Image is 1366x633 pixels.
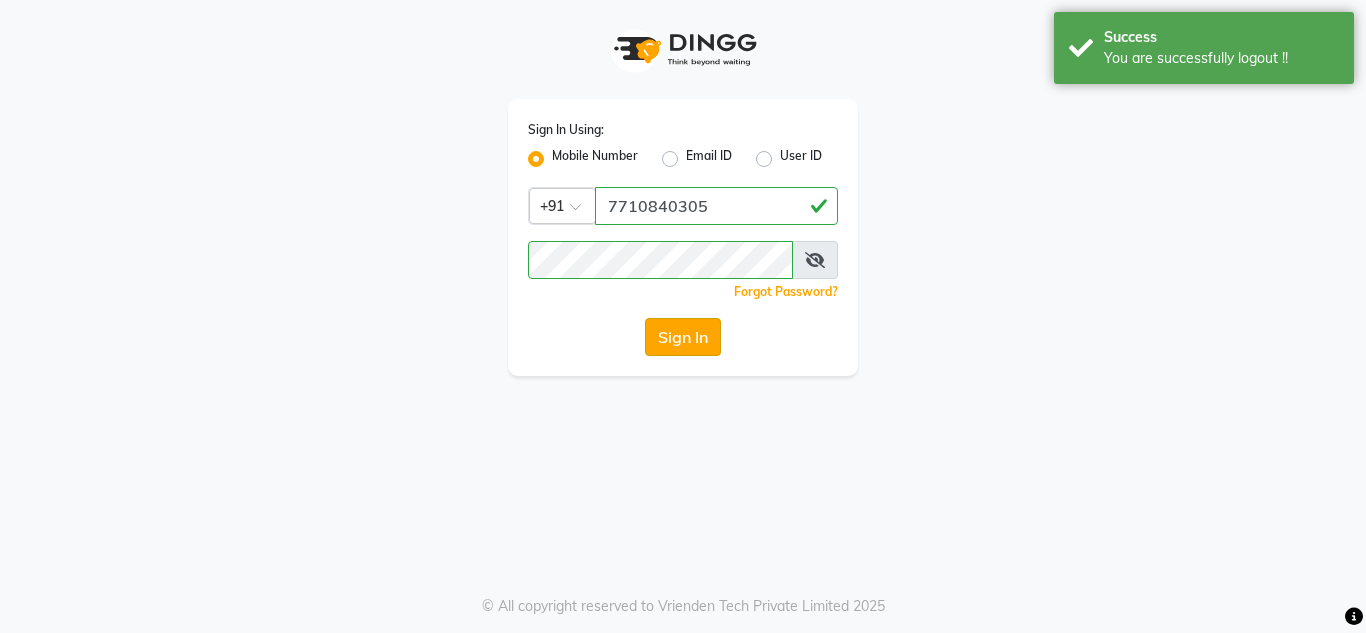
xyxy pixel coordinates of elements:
div: Success [1104,27,1339,48]
div: You are successfully logout !! [1104,48,1339,69]
label: Email ID [686,147,732,171]
img: logo1.svg [603,20,763,79]
input: Username [595,187,838,225]
label: Sign In Using: [528,121,604,139]
a: Forgot Password? [734,284,838,299]
input: Username [528,241,793,279]
label: Mobile Number [552,147,638,171]
label: User ID [780,147,822,171]
button: Sign In [645,318,721,356]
